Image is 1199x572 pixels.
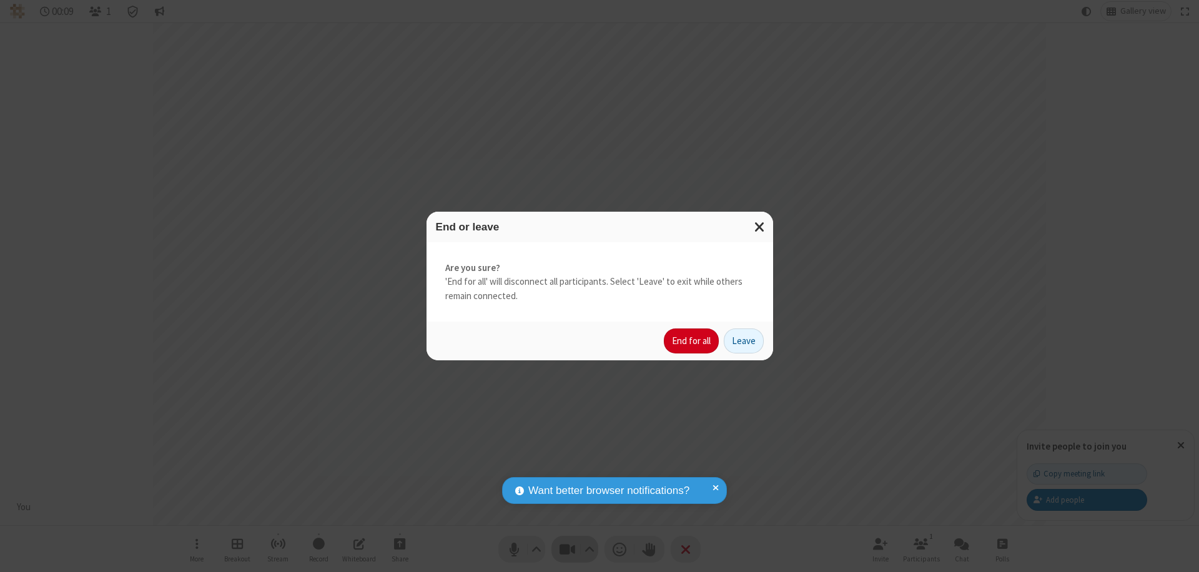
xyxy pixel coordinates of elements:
button: Close modal [747,212,773,242]
button: Leave [724,328,764,353]
button: End for all [664,328,719,353]
strong: Are you sure? [445,261,754,275]
div: 'End for all' will disconnect all participants. Select 'Leave' to exit while others remain connec... [427,242,773,322]
span: Want better browser notifications? [528,483,689,499]
h3: End or leave [436,221,764,233]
